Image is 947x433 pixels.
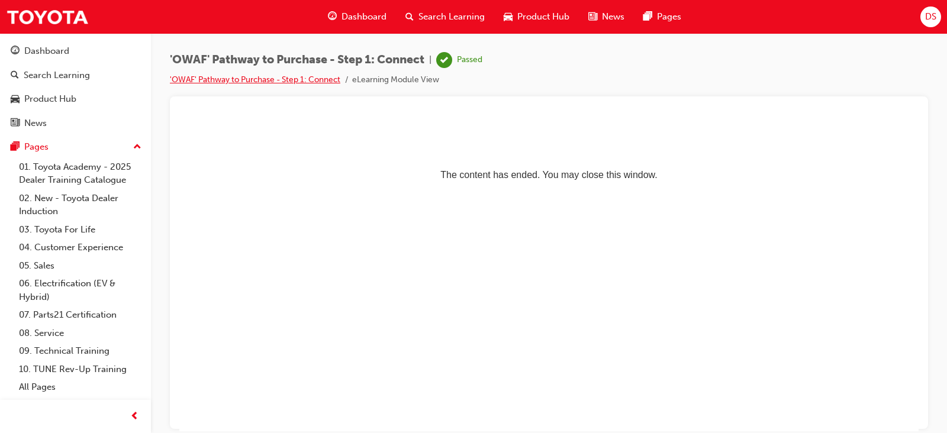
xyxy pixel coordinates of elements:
a: Search Learning [5,64,146,86]
li: eLearning Module View [352,73,439,87]
a: 08. Service [14,324,146,342]
span: search-icon [11,70,19,81]
span: DS [925,10,936,24]
a: news-iconNews [579,5,634,29]
span: up-icon [133,140,141,155]
span: learningRecordVerb_PASS-icon [436,52,452,68]
a: car-iconProduct Hub [494,5,579,29]
a: 02. New - Toyota Dealer Induction [14,189,146,221]
a: 05. Sales [14,257,146,275]
button: DashboardSearch LearningProduct HubNews [5,38,146,136]
span: news-icon [11,118,20,129]
div: Passed [457,54,482,66]
a: 10. TUNE Rev-Up Training [14,360,146,379]
span: car-icon [504,9,513,24]
a: search-iconSearch Learning [396,5,494,29]
a: 04. Customer Experience [14,238,146,257]
a: Product Hub [5,88,146,110]
span: News [602,10,624,24]
a: 'OWAF' Pathway to Purchase - Step 1: Connect [170,75,340,85]
button: DS [920,7,941,27]
a: 09. Technical Training [14,342,146,360]
a: guage-iconDashboard [318,5,396,29]
p: The content has ended. You may close this window. [5,9,735,63]
a: 03. Toyota For Life [14,221,146,239]
span: guage-icon [11,46,20,57]
a: pages-iconPages [634,5,691,29]
a: 07. Parts21 Certification [14,306,146,324]
span: Pages [657,10,681,24]
button: Pages [5,136,146,158]
span: | [429,53,431,67]
span: guage-icon [328,9,337,24]
span: Product Hub [517,10,569,24]
div: Pages [24,140,49,154]
span: Dashboard [342,10,386,24]
div: Product Hub [24,92,76,106]
span: pages-icon [11,142,20,153]
span: news-icon [588,9,597,24]
div: Dashboard [24,44,69,58]
a: Dashboard [5,40,146,62]
span: prev-icon [130,409,139,424]
a: News [5,112,146,134]
div: Search Learning [24,69,90,82]
span: Search Learning [418,10,485,24]
span: 'OWAF' Pathway to Purchase - Step 1: Connect [170,53,424,67]
a: All Pages [14,378,146,396]
span: search-icon [405,9,414,24]
img: Trak [6,4,89,30]
div: News [24,117,47,130]
a: 01. Toyota Academy - 2025 Dealer Training Catalogue [14,158,146,189]
span: pages-icon [643,9,652,24]
span: car-icon [11,94,20,105]
a: 06. Electrification (EV & Hybrid) [14,274,146,306]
